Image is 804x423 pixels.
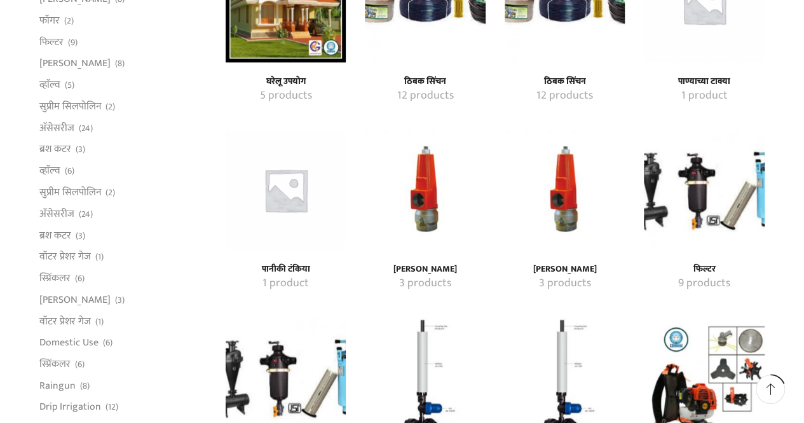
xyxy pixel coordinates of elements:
[678,275,730,292] mark: 9 products
[39,289,111,310] a: [PERSON_NAME]
[681,88,727,104] mark: 1 product
[379,88,471,104] a: Visit product category ठिबक सिंचन
[39,353,71,375] a: स्प्रिंकलर
[519,264,611,275] h4: [PERSON_NAME]
[519,76,611,87] h4: ठिबक सिंचन
[240,264,332,275] h4: पानीकी टंकिया
[658,76,750,87] a: Visit product category पाण्याच्या टाक्या
[39,10,60,31] a: फॉगर
[538,275,590,292] mark: 3 products
[505,130,625,250] img: प्रेशर रिलीफ व्हाॅल्व
[519,88,611,104] a: Visit product category ठिबक सिंचन
[39,31,64,53] a: फिल्टर
[39,160,60,181] a: व्हाॅल्व
[240,275,332,292] a: Visit product category पानीकी टंकिया
[39,139,71,160] a: ब्रश कटर
[658,264,750,275] h4: फिल्टर
[240,76,332,87] a: Visit product category घरेलू उपयोग
[262,275,309,292] mark: 1 product
[106,401,118,413] span: (12)
[39,246,91,267] a: वॉटर प्रेशर गेज
[39,332,99,354] a: Domestic Use
[39,95,101,117] a: सुप्रीम सिलपोलिन
[397,88,454,104] mark: 12 products
[365,130,485,250] img: प्रेशर रिलीफ व्हाॅल्व
[39,117,74,139] a: अ‍ॅसेसरीज
[658,275,750,292] a: Visit product category फिल्टर
[64,14,74,27] span: (2)
[240,264,332,275] a: Visit product category पानीकी टंकिया
[240,88,332,104] a: Visit product category घरेलू उपयोग
[103,336,112,349] span: (6)
[39,267,71,289] a: स्प्रिंकलर
[379,76,471,87] h4: ठिबक सिंचन
[379,264,471,275] h4: [PERSON_NAME]
[115,294,125,307] span: (3)
[76,229,85,242] span: (3)
[519,76,611,87] a: Visit product category ठिबक सिंचन
[80,380,90,392] span: (8)
[519,275,611,292] a: Visit product category प्रेशर रिलीफ व्हाॅल्व
[65,165,74,177] span: (6)
[39,203,74,225] a: अ‍ॅसेसरीज
[658,264,750,275] a: Visit product category फिल्टर
[379,76,471,87] a: Visit product category ठिबक सिंचन
[68,36,78,48] span: (9)
[505,130,625,250] a: Visit product category प्रेशर रिलीफ व्हाॅल्व
[79,121,93,134] span: (24)
[399,275,451,292] mark: 3 products
[519,264,611,275] a: Visit product category प्रेशर रिलीफ व्हाॅल्व
[644,130,764,250] a: Visit product category फिल्टर
[536,88,593,104] mark: 12 products
[658,88,750,104] a: Visit product category पाण्याच्या टाक्या
[95,315,104,328] span: (1)
[379,275,471,292] a: Visit product category प्रेशर रिलीफ व्हाॅल्व
[39,375,76,396] a: Raingun
[39,310,91,332] a: वॉटर प्रेशर गेज
[106,101,115,113] span: (2)
[260,88,312,104] mark: 5 products
[240,76,332,87] h4: घरेलू उपयोग
[75,272,85,285] span: (6)
[79,207,93,220] span: (24)
[106,186,115,199] span: (2)
[75,358,85,371] span: (6)
[39,225,71,246] a: ब्रश कटर
[379,264,471,275] a: Visit product category प्रेशर रिलीफ व्हाॅल्व
[115,57,125,70] span: (8)
[365,130,485,250] a: Visit product category प्रेशर रिलीफ व्हाॅल्व
[76,143,85,156] span: (3)
[226,130,346,250] a: Visit product category पानीकी टंकिया
[644,130,764,250] img: फिल्टर
[39,74,60,95] a: व्हाॅल्व
[65,79,74,92] span: (5)
[658,76,750,87] h4: पाण्याच्या टाक्या
[226,130,346,250] img: पानीकी टंकिया
[39,181,101,203] a: सुप्रीम सिलपोलिन
[39,396,101,418] a: Drip Irrigation
[95,251,104,263] span: (1)
[39,52,111,74] a: [PERSON_NAME]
